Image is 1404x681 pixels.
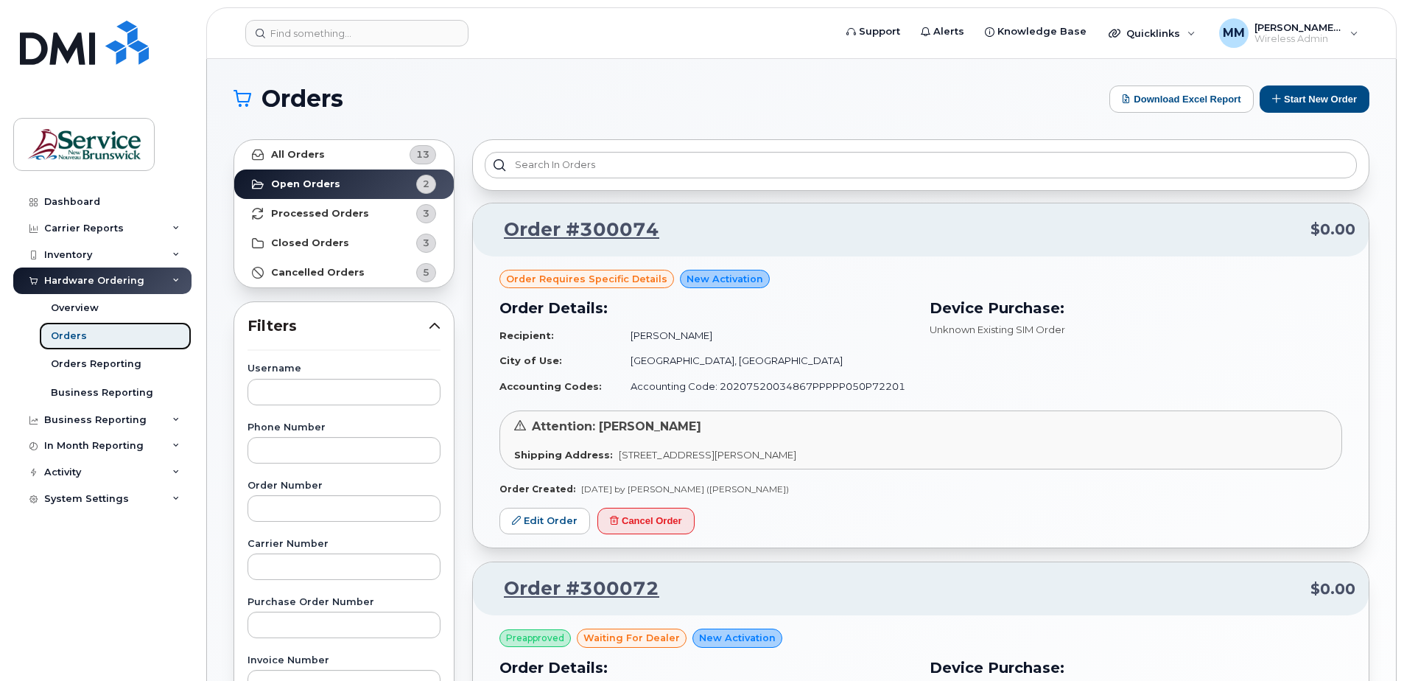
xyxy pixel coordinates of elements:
strong: All Orders [271,149,325,161]
h3: Device Purchase: [930,657,1342,679]
span: Attention: [PERSON_NAME] [532,419,701,433]
span: 3 [423,206,429,220]
a: Processed Orders3 [234,199,454,228]
span: $0.00 [1310,579,1355,600]
input: Search in orders [485,152,1357,178]
a: Order #300072 [486,576,659,602]
strong: Open Orders [271,178,340,190]
a: All Orders13 [234,140,454,170]
button: Start New Order [1260,85,1369,113]
span: waiting for dealer [583,631,680,645]
span: 3 [423,236,429,250]
label: Purchase Order Number [248,598,440,607]
button: Cancel Order [597,508,695,535]
a: Edit Order [499,508,590,535]
strong: Recipient: [499,329,554,341]
span: Preapproved [506,632,564,645]
span: 2 [423,177,429,191]
span: Filters [248,315,429,337]
a: Cancelled Orders5 [234,258,454,287]
a: Closed Orders3 [234,228,454,258]
a: Open Orders2 [234,170,454,199]
span: 5 [423,265,429,279]
strong: Shipping Address: [514,449,613,461]
span: [DATE] by [PERSON_NAME] ([PERSON_NAME]) [581,483,789,495]
button: Download Excel Report [1109,85,1254,113]
strong: Processed Orders [271,208,369,220]
span: New Activation [687,272,763,286]
td: [PERSON_NAME] [617,323,912,349]
td: Accounting Code: 20207520034867PPPPP050P72201 [617,374,912,399]
span: Orders [262,88,343,110]
strong: Order Created: [499,483,575,495]
span: [STREET_ADDRESS][PERSON_NAME] [619,449,796,461]
label: Phone Number [248,423,440,433]
h3: Order Details: [499,297,912,319]
span: Order requires Specific details [506,272,667,286]
label: Invoice Number [248,656,440,666]
td: [GEOGRAPHIC_DATA], [GEOGRAPHIC_DATA] [617,348,912,374]
strong: Accounting Codes: [499,380,602,392]
span: $0.00 [1310,219,1355,240]
strong: Cancelled Orders [271,267,365,279]
span: Unknown Existing SIM Order [930,324,1065,335]
span: 13 [416,147,429,161]
h3: Order Details: [499,657,912,679]
strong: City of Use: [499,355,562,366]
strong: Closed Orders [271,237,349,249]
label: Username [248,364,440,374]
label: Order Number [248,481,440,491]
span: New Activation [699,631,776,645]
label: Carrier Number [248,539,440,549]
h3: Device Purchase: [930,297,1342,319]
a: Order #300074 [486,217,659,243]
